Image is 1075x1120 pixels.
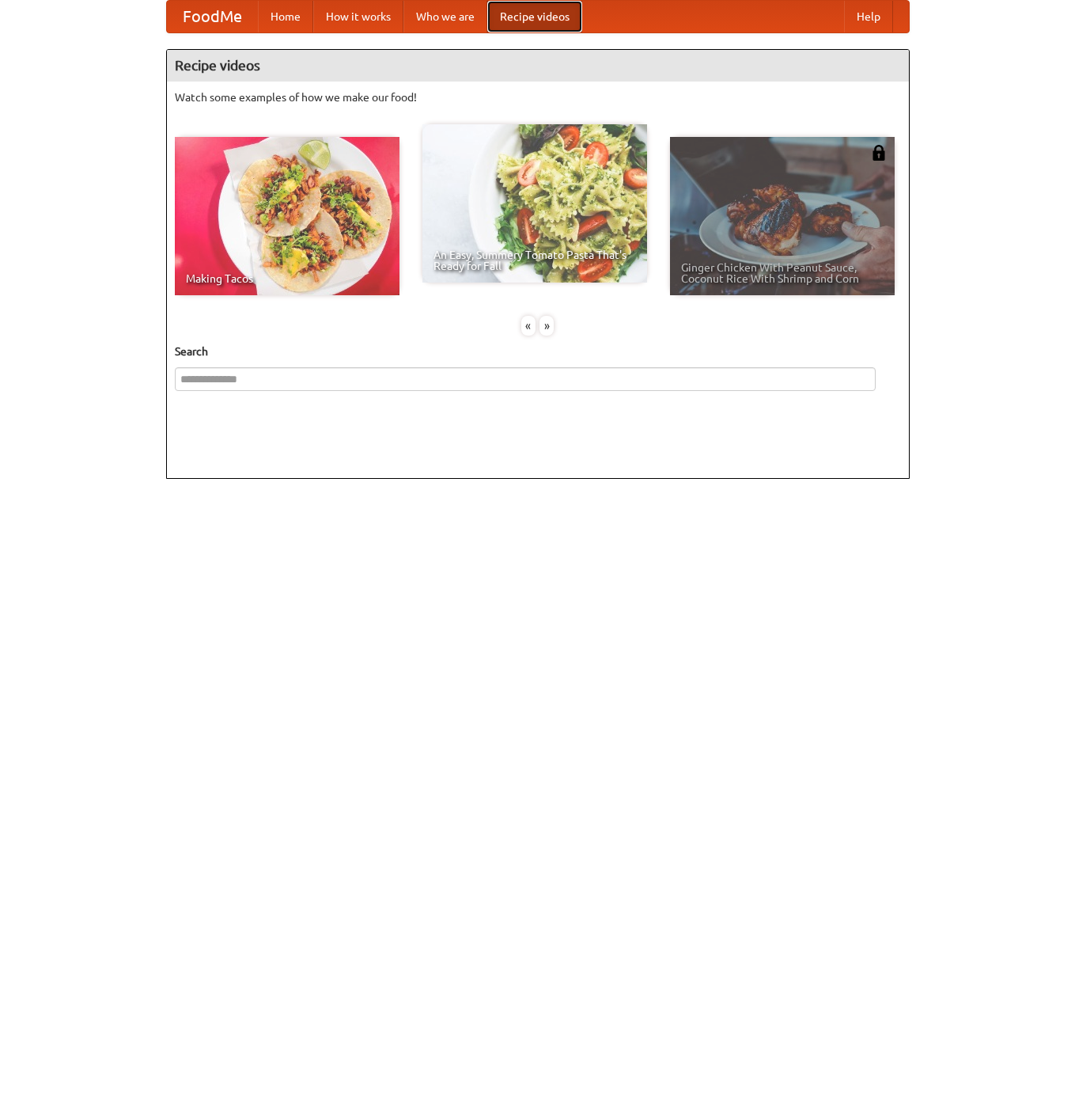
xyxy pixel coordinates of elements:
h5: Search [175,344,901,359]
span: An Easy, Summery Tomato Pasta That's Ready for Fall [433,249,636,271]
a: How it works [313,1,403,32]
div: » [539,316,554,336]
a: Recipe videos [487,1,582,32]
h4: Recipe videos [167,50,909,82]
a: FoodMe [167,1,258,32]
p: Watch some examples of how we make our food! [175,89,901,105]
a: Who we are [403,1,487,32]
a: Help [844,1,893,32]
img: 483408.png [871,145,887,161]
span: Making Tacos [186,273,388,284]
a: Making Tacos [175,137,399,295]
a: An Easy, Summery Tomato Pasta That's Ready for Fall [422,124,647,283]
div: « [521,316,536,336]
a: Home [258,1,313,32]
